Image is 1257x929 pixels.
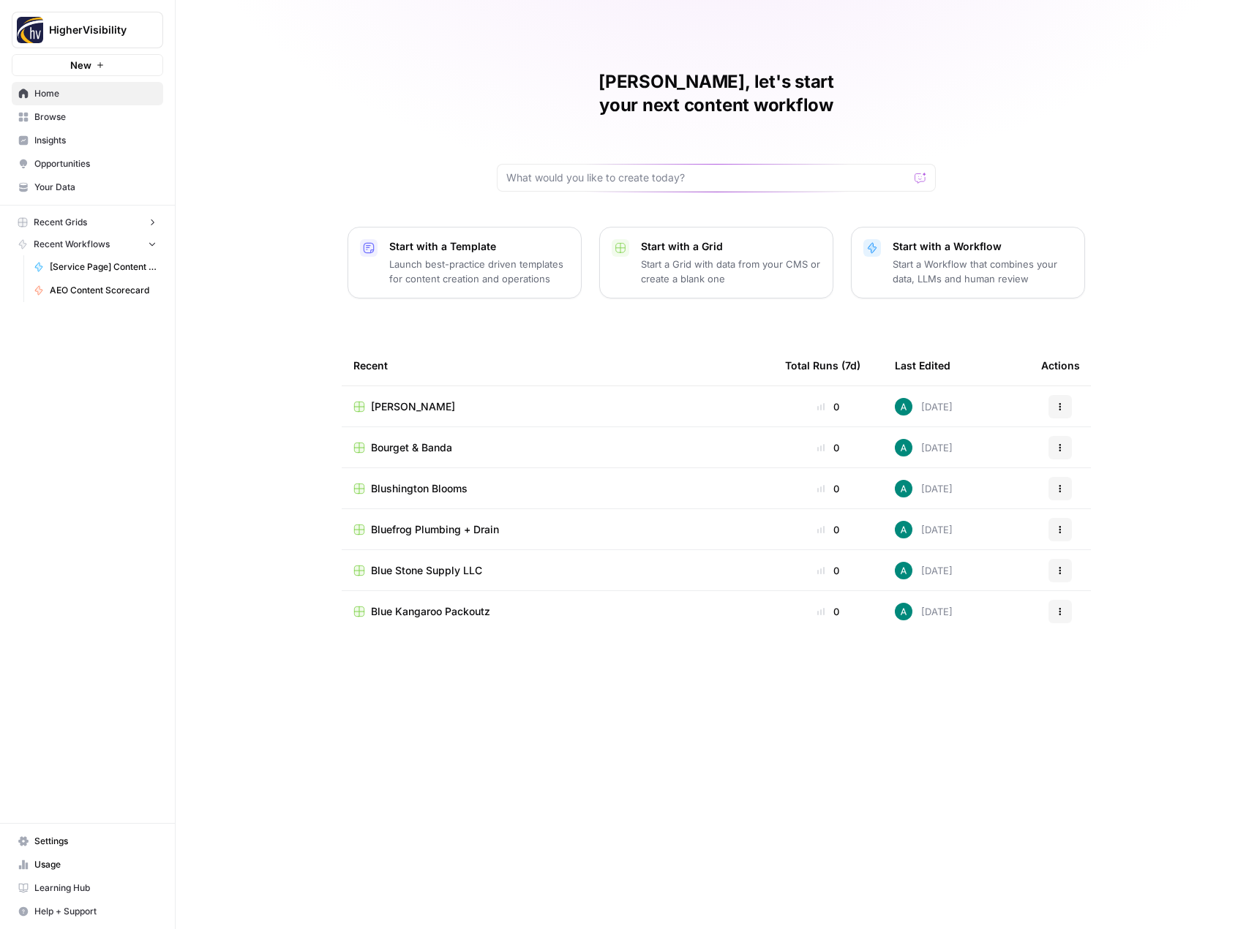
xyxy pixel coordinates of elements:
div: Actions [1041,345,1080,385]
span: Your Data [34,181,157,194]
span: Usage [34,858,157,871]
span: Recent Grids [34,216,87,229]
button: Recent Grids [12,211,163,233]
a: [Service Page] Content Brief to Service Page [27,255,163,279]
div: 0 [785,481,871,496]
span: Learning Hub [34,881,157,895]
span: Bluefrog Plumbing + Drain [371,522,499,537]
span: Blue Kangaroo Packoutz [371,604,490,619]
span: New [70,58,91,72]
button: Help + Support [12,900,163,923]
div: 0 [785,522,871,537]
span: Browse [34,110,157,124]
img: HigherVisibility Logo [17,17,43,43]
button: Start with a GridStart a Grid with data from your CMS or create a blank one [599,227,833,298]
span: Bourget & Banda [371,440,452,455]
a: Usage [12,853,163,876]
a: Insights [12,129,163,152]
button: New [12,54,163,76]
a: [PERSON_NAME] [353,399,762,414]
span: [PERSON_NAME] [371,399,455,414]
div: [DATE] [895,562,953,579]
h1: [PERSON_NAME], let's start your next content workflow [497,70,936,117]
span: Home [34,87,157,100]
p: Start a Workflow that combines your data, LLMs and human review [893,257,1073,286]
span: Settings [34,835,157,848]
span: Opportunities [34,157,157,170]
div: 0 [785,604,871,619]
p: Launch best-practice driven templates for content creation and operations [389,257,569,286]
img: 62jjqr7awqq1wg0kgnt25cb53p6h [895,521,912,538]
a: Settings [12,830,163,853]
a: AEO Content Scorecard [27,279,163,302]
span: Blushington Blooms [371,481,468,496]
div: 0 [785,399,871,414]
a: Learning Hub [12,876,163,900]
button: Workspace: HigherVisibility [12,12,163,48]
button: Start with a TemplateLaunch best-practice driven templates for content creation and operations [348,227,582,298]
a: Blushington Blooms [353,481,762,496]
a: Blue Kangaroo Packoutz [353,604,762,619]
div: Last Edited [895,345,950,385]
a: Opportunities [12,152,163,176]
div: [DATE] [895,480,953,497]
img: 62jjqr7awqq1wg0kgnt25cb53p6h [895,439,912,456]
div: [DATE] [895,439,953,456]
img: 62jjqr7awqq1wg0kgnt25cb53p6h [895,562,912,579]
p: Start with a Grid [641,239,821,254]
span: AEO Content Scorecard [50,284,157,297]
div: [DATE] [895,603,953,620]
div: Recent [353,345,762,385]
p: Start with a Template [389,239,569,254]
span: Blue Stone Supply LLC [371,563,482,578]
p: Start with a Workflow [893,239,1073,254]
div: [DATE] [895,398,953,415]
a: Bourget & Banda [353,440,762,455]
span: [Service Page] Content Brief to Service Page [50,260,157,274]
div: Total Runs (7d) [785,345,860,385]
div: [DATE] [895,521,953,538]
img: 62jjqr7awqq1wg0kgnt25cb53p6h [895,480,912,497]
a: Blue Stone Supply LLC [353,563,762,578]
button: Start with a WorkflowStart a Workflow that combines your data, LLMs and human review [851,227,1085,298]
button: Recent Workflows [12,233,163,255]
input: What would you like to create today? [506,170,909,185]
a: Home [12,82,163,105]
span: Insights [34,134,157,147]
span: Recent Workflows [34,238,110,251]
span: HigherVisibility [49,23,138,37]
img: 62jjqr7awqq1wg0kgnt25cb53p6h [895,603,912,620]
div: 0 [785,563,871,578]
a: Browse [12,105,163,129]
a: Bluefrog Plumbing + Drain [353,522,762,537]
p: Start a Grid with data from your CMS or create a blank one [641,257,821,286]
a: Your Data [12,176,163,199]
span: Help + Support [34,905,157,918]
div: 0 [785,440,871,455]
img: 62jjqr7awqq1wg0kgnt25cb53p6h [895,398,912,415]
